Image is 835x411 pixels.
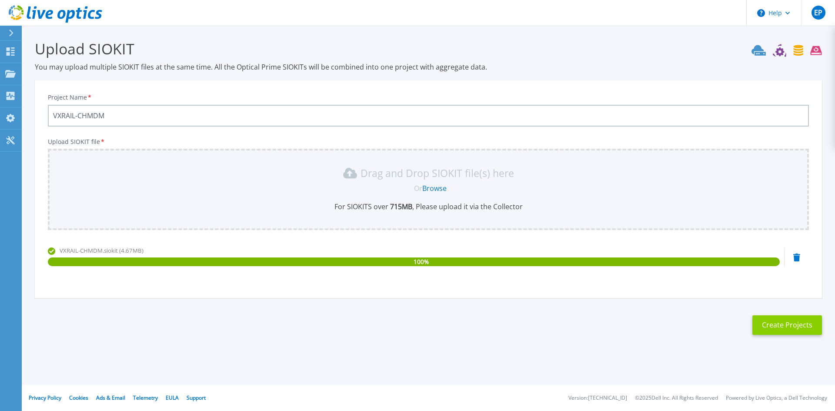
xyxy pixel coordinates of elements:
a: Privacy Policy [29,394,61,401]
li: Powered by Live Optics, a Dell Technology [726,395,827,401]
a: Browse [422,184,447,193]
label: Project Name [48,94,92,100]
a: Support [187,394,206,401]
input: Enter Project Name [48,105,809,127]
p: Drag and Drop SIOKIT file(s) here [361,169,514,177]
h3: Upload SIOKIT [35,39,822,59]
span: VXRAIL-CHMDM.siokit (4.67MB) [60,247,144,254]
span: Or [414,184,422,193]
a: Telemetry [133,394,158,401]
a: Cookies [69,394,88,401]
li: © 2025 Dell Inc. All Rights Reserved [635,395,718,401]
span: 100 % [414,257,429,266]
a: EULA [166,394,179,401]
p: For SIOKITS over , Please upload it via the Collector [53,202,804,211]
li: Version: [TECHNICAL_ID] [568,395,627,401]
div: Drag and Drop SIOKIT file(s) here OrBrowseFor SIOKITS over 715MB, Please upload it via the Collector [53,166,804,211]
a: Ads & Email [96,394,125,401]
p: Upload SIOKIT file [48,138,809,145]
b: 715 MB [388,202,412,211]
span: EP [814,9,822,16]
p: You may upload multiple SIOKIT files at the same time. All the Optical Prime SIOKITs will be comb... [35,62,822,72]
button: Create Projects [752,315,822,335]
